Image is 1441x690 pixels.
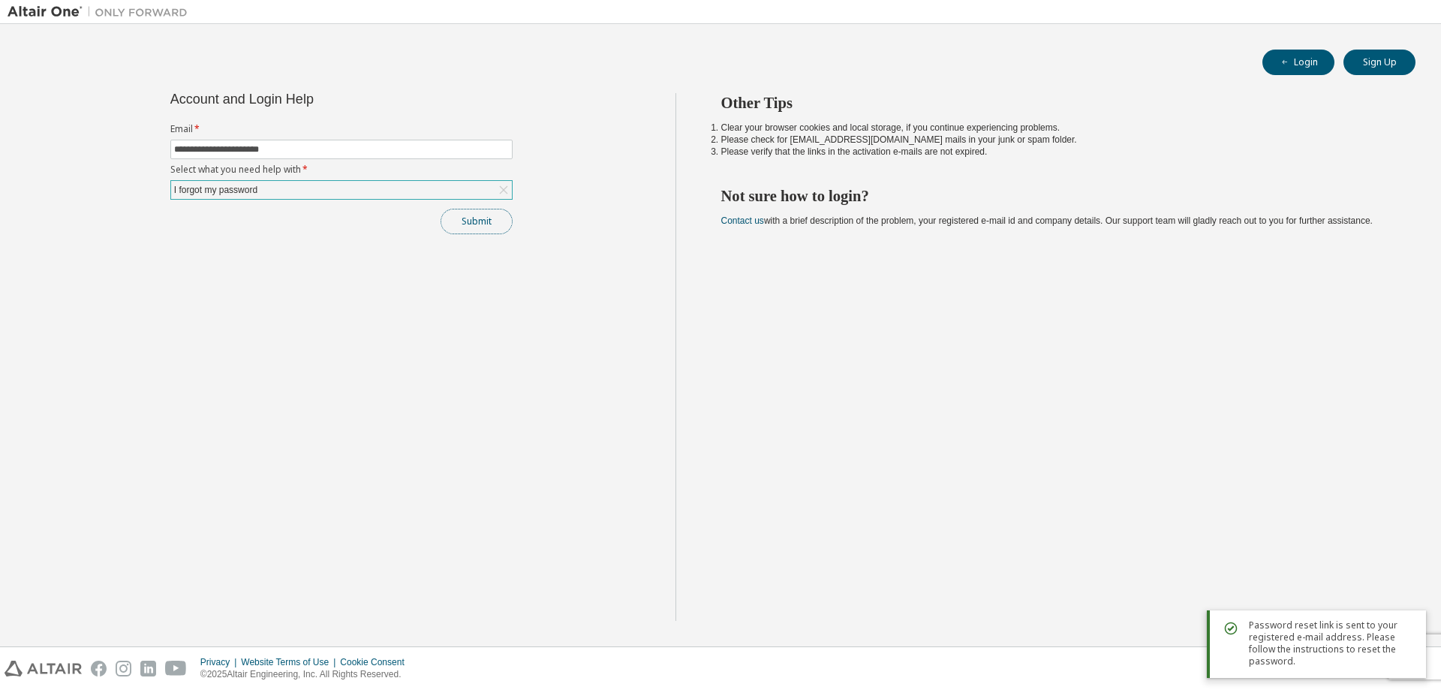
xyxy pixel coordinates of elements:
li: Please verify that the links in the activation e-mails are not expired. [721,146,1389,158]
div: Account and Login Help [170,93,444,105]
img: linkedin.svg [140,661,156,676]
img: facebook.svg [91,661,107,676]
span: with a brief description of the problem, your registered e-mail id and company details. Our suppo... [721,215,1373,226]
div: I forgot my password [171,181,512,199]
button: Submit [441,209,513,234]
button: Login [1262,50,1334,75]
img: instagram.svg [116,661,131,676]
h2: Other Tips [721,93,1389,113]
img: altair_logo.svg [5,661,82,676]
div: Privacy [200,656,241,668]
div: I forgot my password [172,182,260,198]
img: Altair One [8,5,195,20]
div: Cookie Consent [340,656,413,668]
h2: Not sure how to login? [721,186,1389,206]
label: Select what you need help with [170,164,513,176]
div: Website Terms of Use [241,656,340,668]
button: Sign Up [1343,50,1415,75]
img: youtube.svg [165,661,187,676]
p: © 2025 Altair Engineering, Inc. All Rights Reserved. [200,668,414,681]
label: Email [170,123,513,135]
li: Please check for [EMAIL_ADDRESS][DOMAIN_NAME] mails in your junk or spam folder. [721,134,1389,146]
a: Contact us [721,215,764,226]
li: Clear your browser cookies and local storage, if you continue experiencing problems. [721,122,1389,134]
span: Password reset link is sent to your registered e-mail address. Please follow the instructions to ... [1249,619,1414,667]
